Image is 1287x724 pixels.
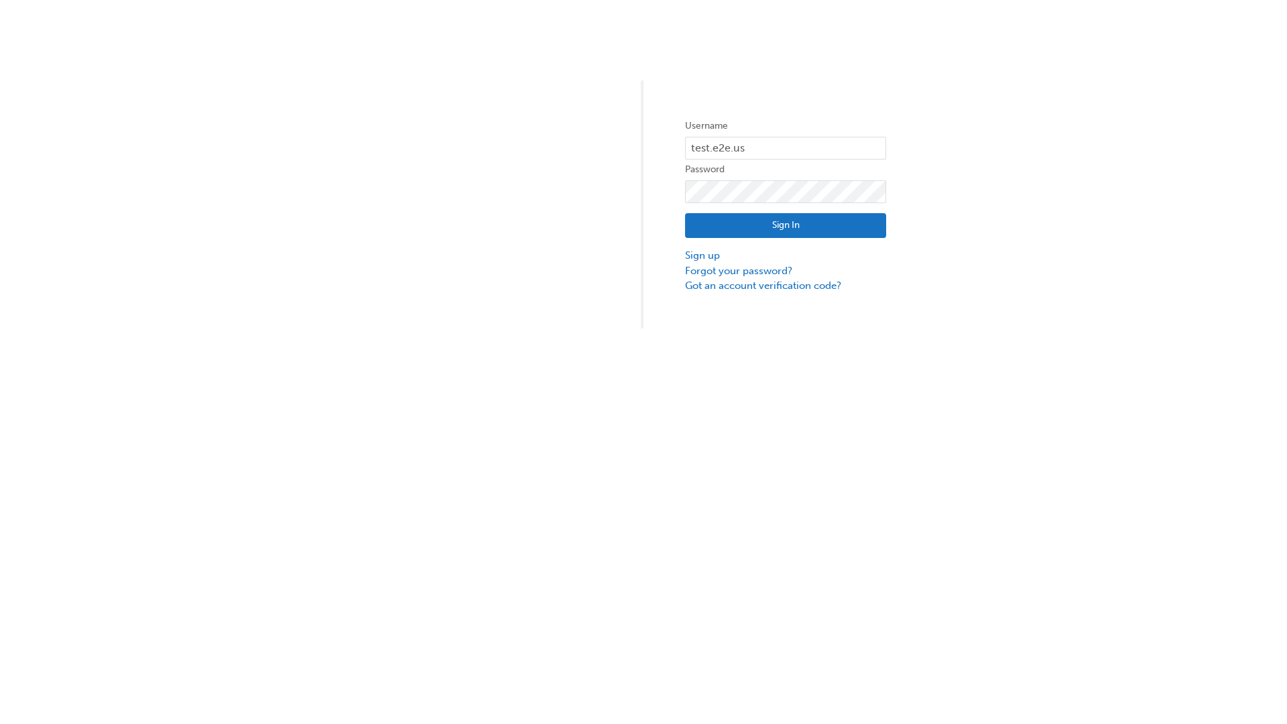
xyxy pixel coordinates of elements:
[685,162,886,178] label: Password
[685,278,886,294] a: Got an account verification code?
[685,263,886,279] a: Forgot your password?
[685,248,886,263] a: Sign up
[685,137,886,160] input: Username
[685,213,886,239] button: Sign In
[685,118,886,134] label: Username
